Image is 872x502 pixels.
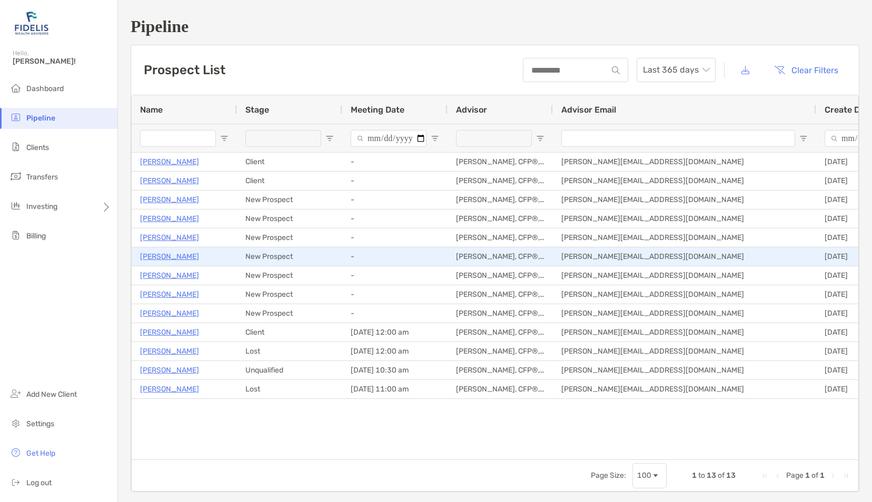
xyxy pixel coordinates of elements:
[553,285,816,304] div: [PERSON_NAME][EMAIL_ADDRESS][DOMAIN_NAME]
[140,288,199,301] a: [PERSON_NAME]
[140,345,199,358] a: [PERSON_NAME]
[553,153,816,171] div: [PERSON_NAME][EMAIL_ADDRESS][DOMAIN_NAME]
[26,449,55,458] span: Get Help
[237,361,342,379] div: Unqualified
[811,471,818,480] span: of
[140,383,199,396] p: [PERSON_NAME]
[553,304,816,323] div: [PERSON_NAME][EMAIL_ADDRESS][DOMAIN_NAME]
[140,212,199,225] a: [PERSON_NAME]
[448,172,553,190] div: [PERSON_NAME], CFP®, AIF®
[9,446,22,459] img: get-help icon
[342,380,448,398] div: [DATE] 11:00 am
[237,247,342,266] div: New Prospect
[448,380,553,398] div: [PERSON_NAME], CFP®, AIF®
[9,140,22,153] img: clients icon
[13,57,111,66] span: [PERSON_NAME]!
[140,105,163,115] span: Name
[342,285,448,304] div: -
[9,111,22,124] img: pipeline icon
[448,247,553,266] div: [PERSON_NAME], CFP®, AIF®
[237,172,342,190] div: Client
[9,199,22,212] img: investing icon
[342,342,448,360] div: [DATE] 12:00 am
[131,17,859,36] h1: Pipeline
[643,58,709,82] span: Last 365 days
[431,134,439,143] button: Open Filter Menu
[351,130,427,147] input: Meeting Date Filter Input
[612,66,620,74] img: input icon
[342,153,448,171] div: -
[26,114,55,123] span: Pipeline
[553,266,816,285] div: [PERSON_NAME][EMAIL_ADDRESS][DOMAIN_NAME]
[140,130,216,147] input: Name Filter Input
[553,209,816,228] div: [PERSON_NAME][EMAIL_ADDRESS][DOMAIN_NAME]
[553,361,816,379] div: [PERSON_NAME][EMAIL_ADDRESS][DOMAIN_NAME]
[342,172,448,190] div: -
[140,269,199,282] p: [PERSON_NAME]
[237,209,342,228] div: New Prospect
[553,323,816,342] div: [PERSON_NAME][EMAIL_ADDRESS][DOMAIN_NAME]
[342,361,448,379] div: [DATE] 10:30 am
[553,247,816,266] div: [PERSON_NAME][EMAIL_ADDRESS][DOMAIN_NAME]
[237,228,342,247] div: New Prospect
[448,285,553,304] div: [PERSON_NAME], CFP®, AIF®
[761,471,769,480] div: First Page
[237,304,342,323] div: New Prospect
[342,228,448,247] div: -
[140,250,199,263] a: [PERSON_NAME]
[9,229,22,242] img: billing icon
[237,190,342,209] div: New Prospect
[26,84,64,93] span: Dashboard
[9,387,22,400] img: add_new_client icon
[561,130,795,147] input: Advisor Email Filter Input
[351,105,404,115] span: Meeting Date
[13,4,51,42] img: Zoe Logo
[144,63,225,77] h3: Prospect List
[237,153,342,171] div: Client
[237,342,342,360] div: Lost
[766,58,846,82] button: Clear Filters
[342,304,448,323] div: -
[342,190,448,209] div: -
[26,202,57,211] span: Investing
[9,476,22,488] img: logout icon
[786,471,804,480] span: Page
[325,134,334,143] button: Open Filter Menu
[245,105,269,115] span: Stage
[9,82,22,94] img: dashboard icon
[140,326,199,339] p: [PERSON_NAME]
[553,342,816,360] div: [PERSON_NAME][EMAIL_ADDRESS][DOMAIN_NAME]
[140,193,199,206] a: [PERSON_NAME]
[26,478,52,487] span: Log out
[726,471,736,480] span: 13
[561,105,616,115] span: Advisor Email
[140,155,199,168] a: [PERSON_NAME]
[841,471,850,480] div: Last Page
[237,266,342,285] div: New Prospect
[553,228,816,247] div: [PERSON_NAME][EMAIL_ADDRESS][DOMAIN_NAME]
[448,266,553,285] div: [PERSON_NAME], CFP®, AIF®
[140,364,199,377] a: [PERSON_NAME]
[342,323,448,342] div: [DATE] 12:00 am
[448,209,553,228] div: [PERSON_NAME], CFP®, AIF®
[237,285,342,304] div: New Prospect
[140,174,199,187] a: [PERSON_NAME]
[774,471,782,480] div: Previous Page
[637,471,651,480] div: 100
[26,390,77,399] span: Add New Client
[26,419,54,428] span: Settings
[718,471,725,480] span: of
[805,471,810,480] span: 1
[220,134,229,143] button: Open Filter Menu
[140,231,199,244] a: [PERSON_NAME]
[9,417,22,429] img: settings icon
[820,471,825,480] span: 1
[140,307,199,320] a: [PERSON_NAME]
